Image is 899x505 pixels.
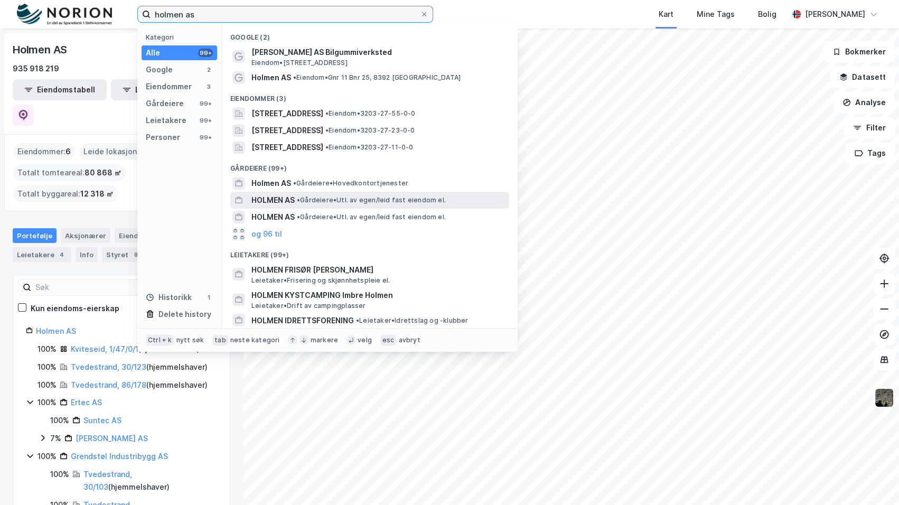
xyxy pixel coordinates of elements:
div: Eiendommer (3) [222,86,518,105]
span: Leietaker • Frisering og skjønnhetspleie el. [251,276,390,285]
div: Styret [102,247,145,262]
div: Alle [146,46,160,59]
div: 7% [50,432,61,445]
span: Leietaker • Idrettslag og -klubber [356,316,469,325]
div: Leietakere (99+) [222,242,518,261]
div: 100% [38,396,57,409]
div: Eiendommer [115,228,180,243]
a: Holmen AS [36,326,76,335]
div: Delete history [158,308,211,321]
a: Suntec AS [83,416,121,425]
span: 6 [65,145,71,158]
div: Totalt byggareal : [13,185,118,202]
div: 4 [57,249,67,260]
div: Leide lokasjoner : [79,143,154,160]
iframe: Chat Widget [846,454,899,505]
div: esc [380,335,397,345]
div: nytt søk [176,336,204,344]
div: 8 [130,249,141,260]
span: HOLMEN AS [251,194,295,207]
div: Portefølje [13,228,57,243]
div: 2 [204,66,213,74]
button: Leietakertabell [111,79,205,100]
div: Ctrl + k [146,335,174,345]
div: ( hjemmelshaver ) [83,468,217,493]
div: Eiendommer : [13,143,75,160]
span: Eiendom • Gnr 11 Bnr 25, 8392 [GEOGRAPHIC_DATA] [293,73,461,82]
div: Leietakere [146,114,186,127]
div: Holmen AS [13,41,69,58]
button: Analyse [834,92,895,113]
div: 99+ [198,133,213,142]
a: Ertec AS [71,398,102,407]
button: Eiendomstabell [13,79,107,100]
span: • [356,316,359,324]
div: 100% [50,468,69,481]
div: tab [212,335,228,345]
span: [STREET_ADDRESS] [251,141,323,154]
span: • [297,213,300,221]
div: 99+ [198,99,213,108]
span: [PERSON_NAME] AS Bilgummiverksted [251,46,505,59]
span: • [293,179,296,187]
div: Info [76,247,98,262]
div: 100% [38,450,57,463]
div: 935 918 219 [13,62,59,75]
button: Tags [846,143,895,164]
div: Gårdeiere (99+) [222,156,518,175]
span: • [325,126,329,134]
div: 1 [204,293,213,302]
a: [PERSON_NAME] AS [76,434,148,443]
span: Eiendom • 3203-27-55-0-0 [325,109,416,118]
span: Holmen AS [251,177,291,190]
span: • [325,143,329,151]
div: Google [146,63,173,76]
button: og 96 til [251,228,282,240]
div: [PERSON_NAME] [805,8,865,21]
a: Tvedestrand, 30/103 [83,470,132,491]
div: ( hjemmelshaver ) [71,361,208,373]
div: 99+ [198,49,213,57]
div: Kun eiendoms-eierskap [31,302,119,315]
a: Grendstøl Industribygg AS [71,452,168,461]
span: HOLMEN KYSTCAMPING Imbre Holmen [251,289,505,302]
div: Kart [659,8,673,21]
div: neste kategori [230,336,280,344]
div: 100% [50,414,69,427]
span: [STREET_ADDRESS] [251,107,323,120]
div: Leietakere [13,247,71,262]
div: 3 [204,82,213,91]
div: Gårdeiere [146,97,184,110]
button: Bokmerker [823,41,895,62]
div: 99+ [198,116,213,125]
span: Eiendom • 3203-27-11-0-0 [325,143,414,152]
div: Aksjonærer [61,228,110,243]
div: Personer [146,131,180,144]
div: 100% [38,343,57,356]
span: Gårdeiere • Hovedkontortjenester [293,179,408,188]
div: Historikk [146,291,192,304]
span: Gårdeiere • Utl. av egen/leid fast eiendom el. [297,213,446,221]
div: Bolig [758,8,776,21]
div: Kategori [146,33,217,41]
div: ( hjemmelshaver ) [71,379,208,391]
div: avbryt [398,336,420,344]
div: markere [311,336,338,344]
div: Eiendommer [146,80,192,93]
span: Eiendom • 3203-27-23-0-0 [325,126,415,135]
img: norion-logo.80e7a08dc31c2e691866.png [17,4,112,25]
div: 100% [38,379,57,391]
span: [STREET_ADDRESS] [251,124,323,137]
div: Google (2) [222,25,518,44]
span: Holmen AS [251,71,291,84]
div: Kontrollprogram for chat [846,454,899,505]
span: • [293,73,296,81]
span: HOLMEN IDRETTSFORENING [251,314,354,327]
input: Søk [31,279,147,295]
input: Søk på adresse, matrikkel, gårdeiere, leietakere eller personer [151,6,420,22]
span: Gårdeiere • Utl. av egen/leid fast eiendom el. [297,196,446,204]
span: • [325,109,329,117]
div: ( hjemmelshaver ) [71,343,200,356]
span: Leietaker • Drift av campingplasser [251,302,366,310]
div: 100% [38,361,57,373]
